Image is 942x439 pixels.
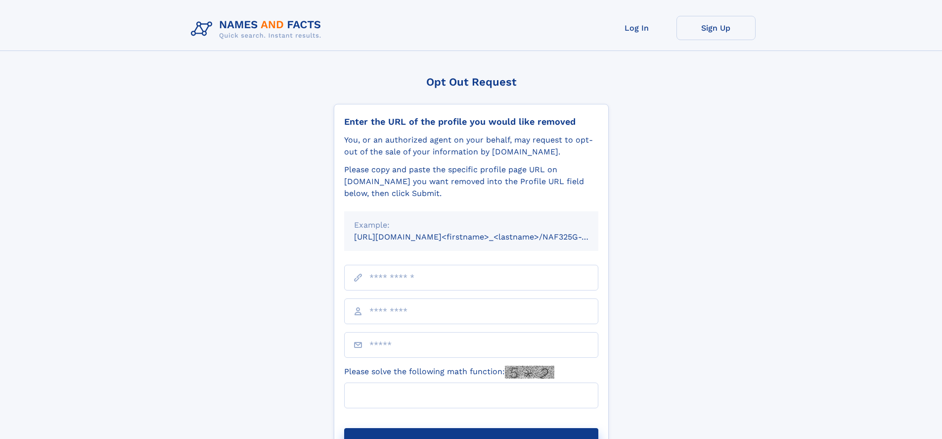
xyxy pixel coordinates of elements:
[344,164,598,199] div: Please copy and paste the specific profile page URL on [DOMAIN_NAME] you want removed into the Pr...
[597,16,676,40] a: Log In
[344,116,598,127] div: Enter the URL of the profile you would like removed
[187,16,329,43] img: Logo Names and Facts
[334,76,609,88] div: Opt Out Request
[354,232,617,242] small: [URL][DOMAIN_NAME]<firstname>_<lastname>/NAF325G-xxxxxxxx
[344,134,598,158] div: You, or an authorized agent on your behalf, may request to opt-out of the sale of your informatio...
[354,219,588,231] div: Example:
[676,16,756,40] a: Sign Up
[344,366,554,379] label: Please solve the following math function:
